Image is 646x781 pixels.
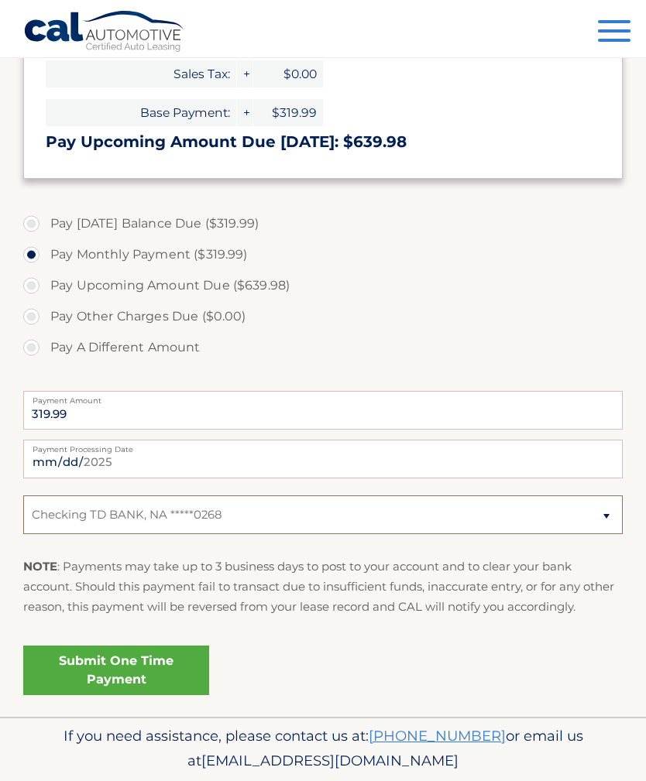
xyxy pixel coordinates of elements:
label: Pay Upcoming Amount Due ($639.98) [23,270,623,301]
span: [EMAIL_ADDRESS][DOMAIN_NAME] [201,752,459,769]
label: Payment Processing Date [23,440,623,452]
strong: NOTE [23,559,57,574]
span: + [237,60,253,87]
label: Payment Amount [23,391,623,403]
span: $319.99 [253,99,323,126]
button: Menu [598,20,631,46]
a: [PHONE_NUMBER] [369,727,506,745]
label: Pay Other Charges Due ($0.00) [23,301,623,332]
label: Pay [DATE] Balance Due ($319.99) [23,208,623,239]
span: + [237,99,253,126]
p: : Payments may take up to 3 business days to post to your account and to clear your bank account.... [23,557,623,618]
a: Cal Automotive [23,10,186,55]
label: Pay A Different Amount [23,332,623,363]
p: If you need assistance, please contact us at: or email us at [23,724,623,773]
a: Submit One Time Payment [23,646,209,695]
input: Payment Date [23,440,623,478]
h3: Pay Upcoming Amount Due [DATE]: $639.98 [46,132,600,152]
input: Payment Amount [23,391,623,430]
label: Pay Monthly Payment ($319.99) [23,239,623,270]
span: $0.00 [253,60,323,87]
span: Sales Tax: [46,60,236,87]
span: Base Payment: [46,99,236,126]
